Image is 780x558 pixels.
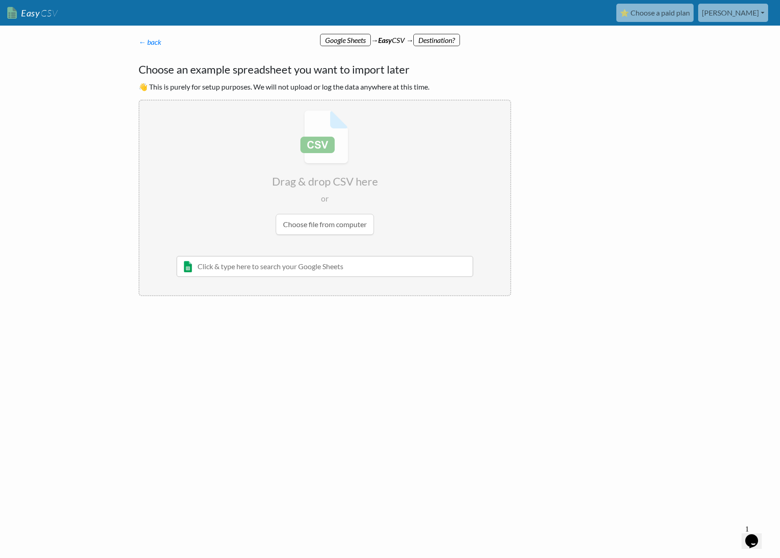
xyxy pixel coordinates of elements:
span: CSV [40,7,58,19]
a: EasyCSV [7,4,58,22]
iframe: chat widget [742,521,771,549]
a: [PERSON_NAME] [698,4,768,22]
div: → CSV → [129,26,651,46]
a: ⭐ Choose a paid plan [616,4,694,22]
a: ← back [139,37,161,46]
p: 👋 This is purely for setup purposes. We will not upload or log the data anywhere at this time. [139,81,511,92]
input: Click & type here to search your Google Sheets [176,256,473,277]
h4: Choose an example spreadsheet you want to import later [139,61,511,78]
